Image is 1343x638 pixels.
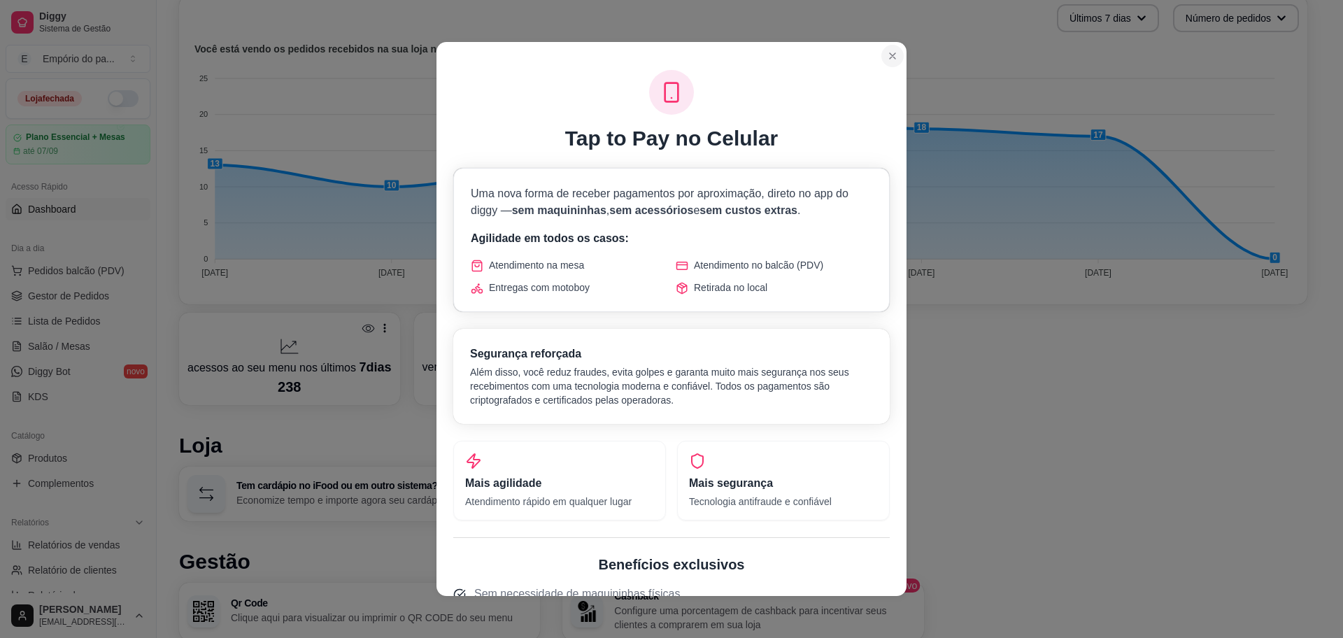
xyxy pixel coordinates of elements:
[699,204,797,216] span: sem custos extras
[470,365,873,407] p: Além disso, você reduz fraudes, evita golpes e garanta muito mais segurança nos seus recebimentos...
[689,475,878,492] h3: Mais segurança
[489,281,590,295] span: Entregas com motoboy
[689,495,878,509] p: Tecnologia antifraude e confiável
[694,258,823,272] span: Atendimento no balcão (PDV)
[512,204,606,216] span: sem maquininhas
[470,346,873,362] h3: Segurança reforçada
[453,555,890,574] h2: Benefícios exclusivos
[489,258,584,272] span: Atendimento na mesa
[881,45,904,67] button: Close
[565,126,779,151] h1: Tap to Pay no Celular
[609,204,693,216] span: sem acessórios
[474,586,680,602] span: Sem necessidade de maquininhas físicas
[465,475,654,492] h3: Mais agilidade
[694,281,767,295] span: Retirada no local
[471,185,872,219] p: Uma nova forma de receber pagamentos por aproximação, direto no app do diggy — , e .
[465,495,654,509] p: Atendimento rápido em qualquer lugar
[471,230,872,247] p: Agilidade em todos os casos:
